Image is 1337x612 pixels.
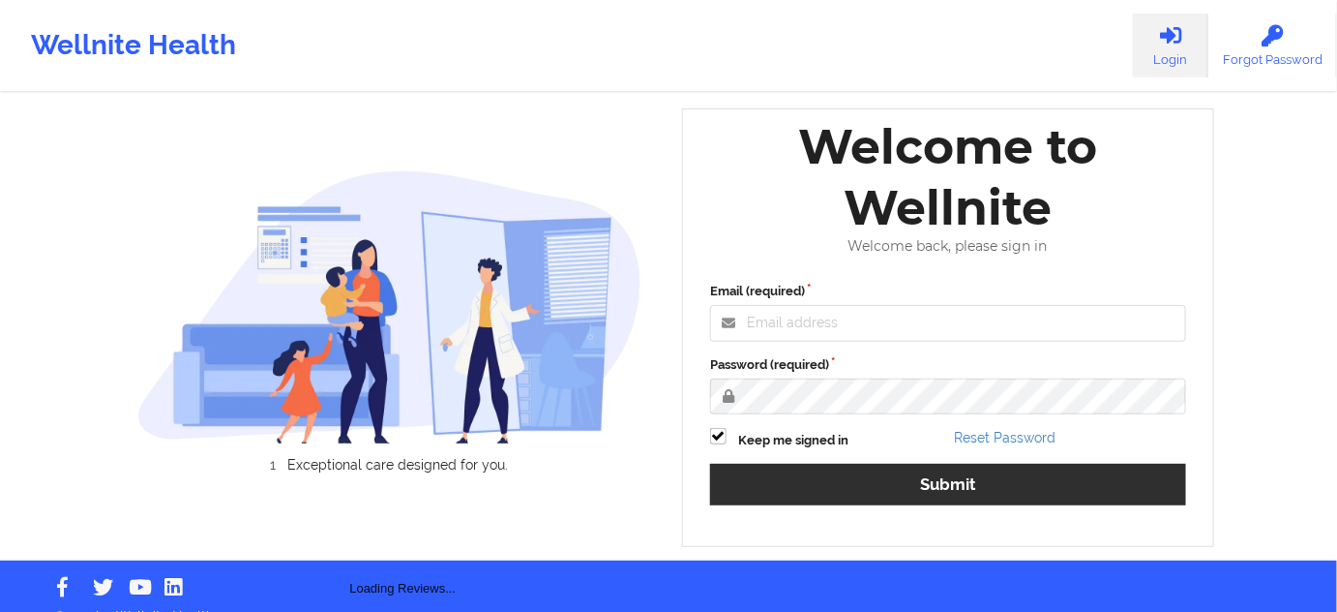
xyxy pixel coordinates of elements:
[710,464,1186,505] button: Submit
[710,305,1186,342] input: Email address
[697,238,1200,255] div: Welcome back, please sign in
[137,169,642,444] img: wellnite-auth-hero_200.c722682e.png
[697,116,1200,238] div: Welcome to Wellnite
[1208,14,1337,77] a: Forgot Password
[738,431,848,450] label: Keep me signed in
[710,355,1186,375] label: Password (required)
[710,282,1186,301] label: Email (required)
[955,430,1056,445] a: Reset Password
[137,505,669,598] div: Loading Reviews...
[1133,14,1208,77] a: Login
[154,457,641,473] li: Exceptional care designed for you.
